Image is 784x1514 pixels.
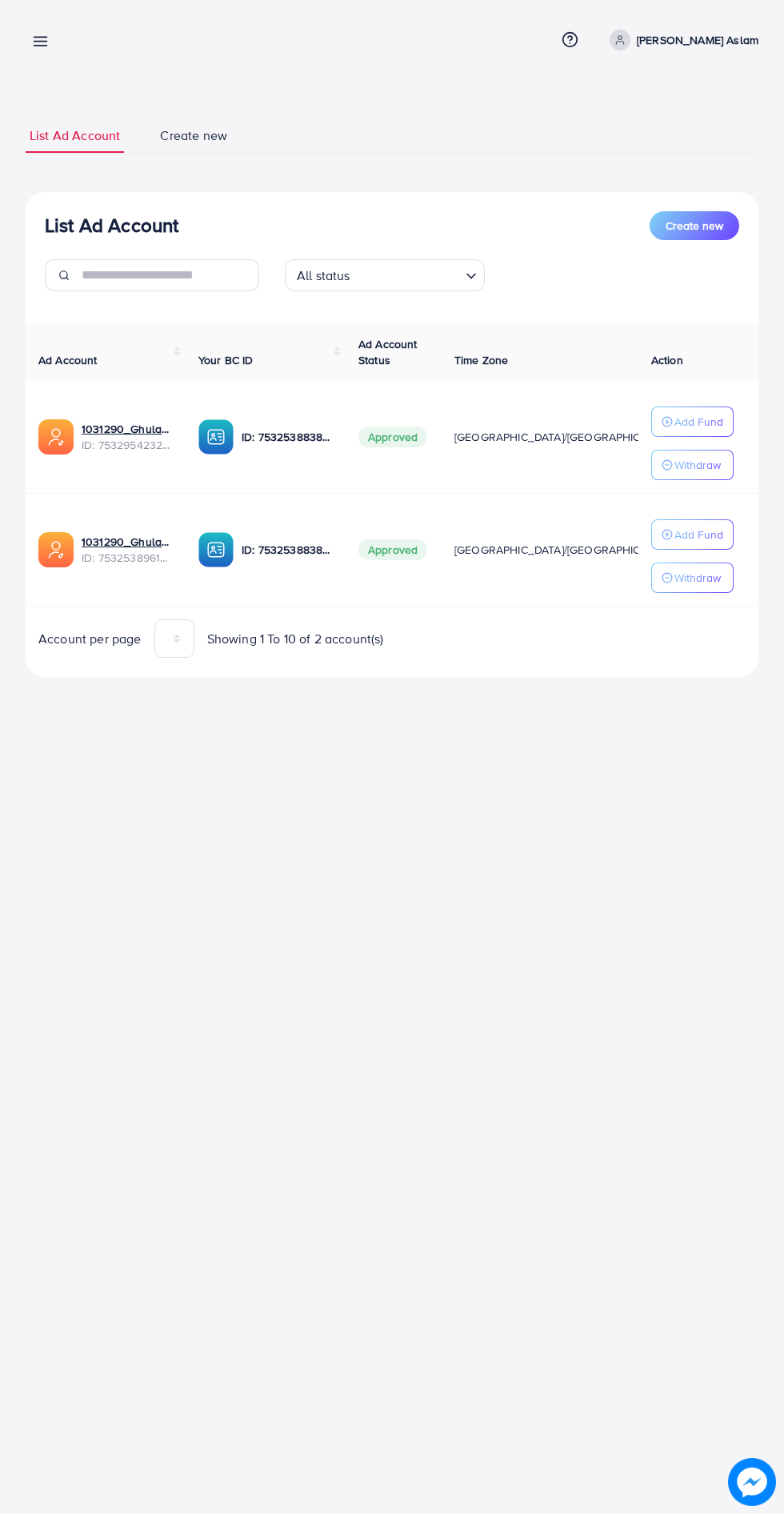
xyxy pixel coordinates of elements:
[603,30,758,50] a: [PERSON_NAME] Aslam
[38,532,74,567] img: ic-ads-acc.e4c84228.svg
[454,429,677,445] span: [GEOGRAPHIC_DATA]/[GEOGRAPHIC_DATA]
[651,519,734,550] button: Add Fund
[38,630,142,648] span: Account per page
[637,30,758,50] p: [PERSON_NAME] Aslam
[82,421,173,437] a: 1031290_Ghulam Rasool Aslam 2_1753902599199
[82,534,173,567] div: <span class='underline'>1031290_Ghulam Rasool Aslam_1753805901568</span></br>7532538961244635153
[242,427,333,447] p: ID: 7532538838637019152
[666,218,723,234] span: Create new
[454,352,508,368] span: Time Zone
[674,455,721,475] p: Withdraw
[207,630,384,648] span: Showing 1 To 10 of 2 account(s)
[674,412,723,431] p: Add Fund
[651,450,734,480] button: Withdraw
[198,419,234,455] img: ic-ba-acc.ded83a64.svg
[674,525,723,544] p: Add Fund
[358,539,427,560] span: Approved
[30,126,120,145] span: List Ad Account
[160,126,227,145] span: Create new
[294,264,354,287] span: All status
[651,407,734,437] button: Add Fund
[198,352,254,368] span: Your BC ID
[82,437,173,453] span: ID: 7532954232266326017
[358,427,427,447] span: Approved
[38,352,98,368] span: Ad Account
[82,421,173,454] div: <span class='underline'>1031290_Ghulam Rasool Aslam 2_1753902599199</span></br>7532954232266326017
[82,550,173,566] span: ID: 7532538961244635153
[674,568,721,587] p: Withdraw
[650,211,739,240] button: Create new
[358,336,418,368] span: Ad Account Status
[285,259,485,291] div: Search for option
[651,352,683,368] span: Action
[38,419,74,455] img: ic-ads-acc.e4c84228.svg
[355,261,459,287] input: Search for option
[242,540,333,559] p: ID: 7532538838637019152
[729,1459,776,1506] img: image
[198,532,234,567] img: ic-ba-acc.ded83a64.svg
[82,534,173,550] a: 1031290_Ghulam Rasool Aslam_1753805901568
[651,563,734,593] button: Withdraw
[45,214,178,237] h3: List Ad Account
[454,542,677,558] span: [GEOGRAPHIC_DATA]/[GEOGRAPHIC_DATA]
